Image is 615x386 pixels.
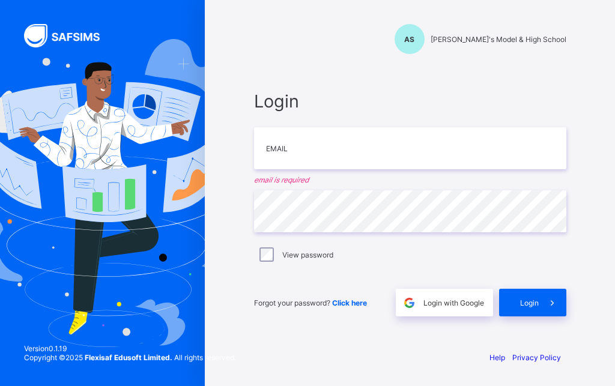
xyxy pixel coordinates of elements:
[24,353,236,362] span: Copyright © 2025 All rights reserved.
[282,250,333,259] label: View password
[254,175,566,184] em: email is required
[85,353,172,362] strong: Flexisaf Edusoft Limited.
[254,298,367,307] span: Forgot your password?
[520,298,539,307] span: Login
[24,24,114,47] img: SAFSIMS Logo
[489,353,505,362] a: Help
[254,91,566,112] span: Login
[423,298,484,307] span: Login with Google
[404,35,414,44] span: AS
[431,35,566,44] span: [PERSON_NAME]'s Model & High School
[402,296,416,310] img: google.396cfc9801f0270233282035f929180a.svg
[332,298,367,307] a: Click here
[24,344,236,353] span: Version 0.1.19
[512,353,561,362] a: Privacy Policy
